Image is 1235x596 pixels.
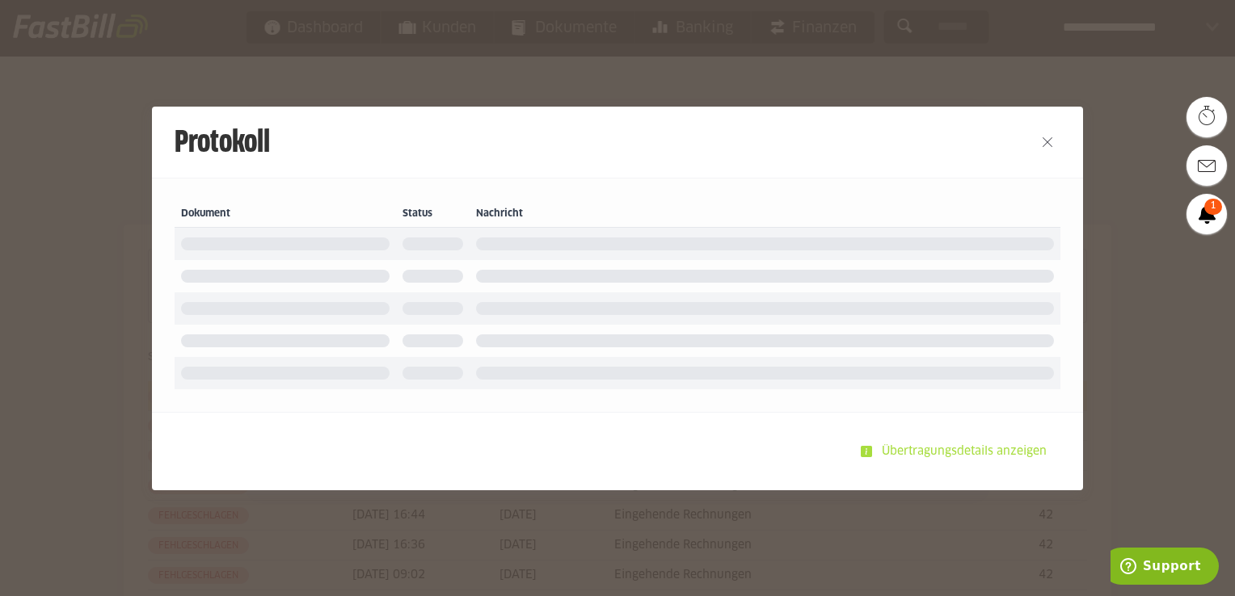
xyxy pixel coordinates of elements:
[850,435,1060,468] sl-button: Übertragungsdetails anzeigen
[470,201,1060,228] th: Nachricht
[396,201,470,228] th: Status
[1204,199,1222,215] span: 1
[1111,548,1219,588] iframe: Öffnet ein Widget, in dem Sie weitere Informationen finden
[175,201,396,228] th: Dokument
[1187,194,1227,234] a: 1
